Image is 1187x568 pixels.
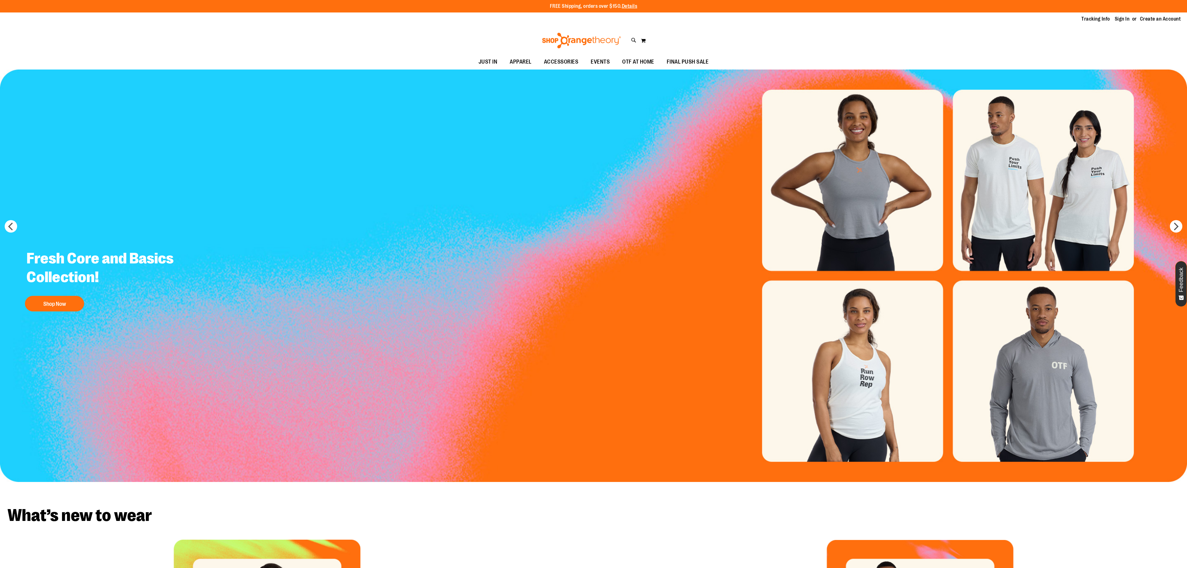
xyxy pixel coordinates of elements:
[479,55,498,69] span: JUST IN
[538,55,585,69] a: ACCESSORIES
[510,55,532,69] span: APPAREL
[1115,16,1130,22] a: Sign In
[5,220,17,233] button: prev
[660,55,715,69] a: FINAL PUSH SALE
[503,55,538,69] a: APPAREL
[584,55,616,69] a: EVENTS
[667,55,709,69] span: FINAL PUSH SALE
[1175,261,1187,307] button: Feedback - Show survey
[1170,220,1182,233] button: next
[616,55,660,69] a: OTF AT HOME
[472,55,504,69] a: JUST IN
[7,507,1180,524] h2: What’s new to wear
[1140,16,1181,22] a: Create an Account
[591,55,610,69] span: EVENTS
[22,244,188,315] a: Fresh Core and Basics Collection! Shop Now
[622,55,654,69] span: OTF AT HOME
[541,33,622,48] img: Shop Orangetheory
[622,3,637,9] a: Details
[25,296,84,311] button: Shop Now
[550,3,637,10] p: FREE Shipping, orders over $150.
[544,55,579,69] span: ACCESSORIES
[22,244,188,293] h2: Fresh Core and Basics Collection!
[1178,267,1184,292] span: Feedback
[1081,16,1110,22] a: Tracking Info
